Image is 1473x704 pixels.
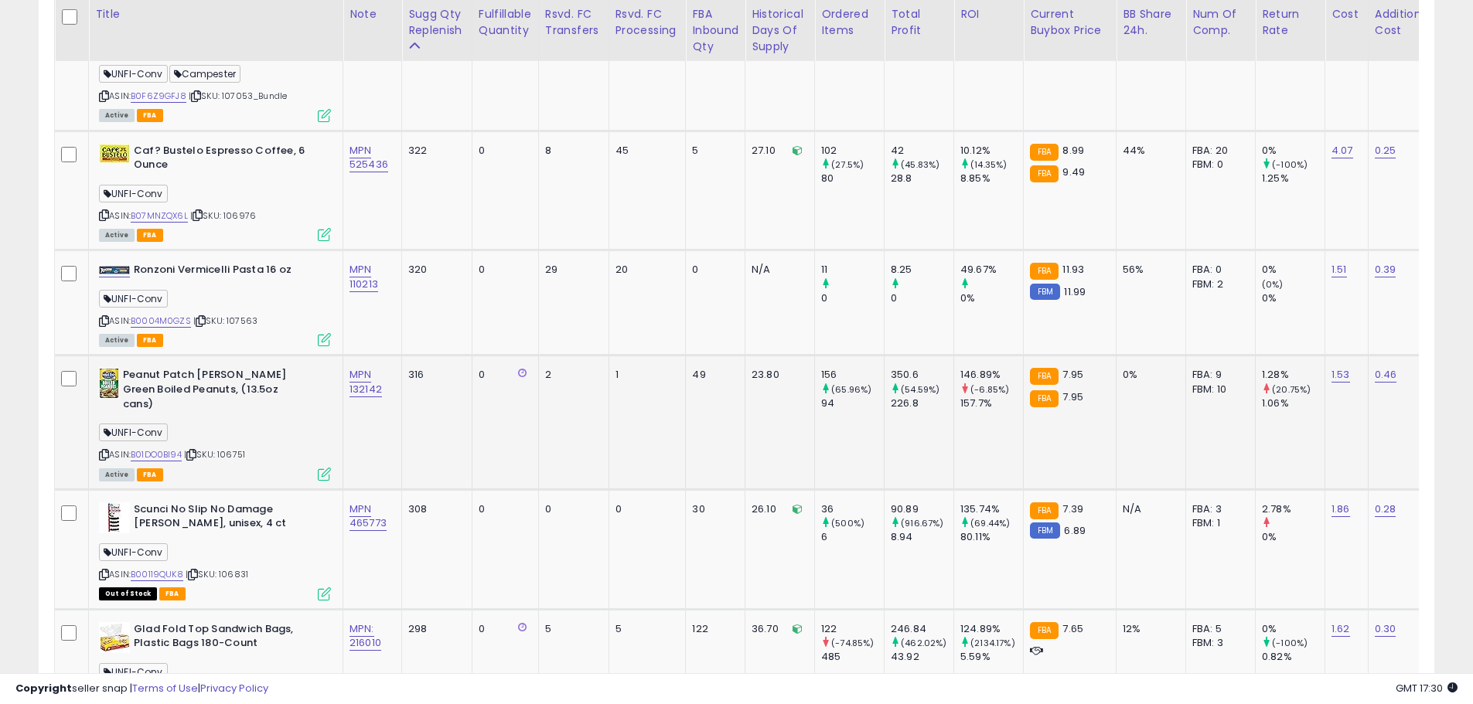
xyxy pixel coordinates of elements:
[960,622,1023,636] div: 124.89%
[901,158,939,171] small: (45.83%)
[137,229,163,242] span: FBA
[1262,396,1325,410] div: 1.06%
[1331,621,1350,637] a: 1.62
[1375,367,1397,383] a: 0.46
[134,144,322,176] b: Caf? Bustelo Espresso Coffee, 6 Ounce
[1262,172,1325,185] div: 1.25%
[1062,621,1083,636] span: 7.65
[960,172,1023,185] div: 8.85%
[891,291,953,305] div: 0
[901,517,943,529] small: (916.67%)
[821,502,884,516] div: 36
[1375,621,1396,637] a: 0.30
[545,502,597,516] div: 0
[752,622,803,636] div: 36.70
[1262,650,1325,664] div: 0.82%
[1030,144,1059,161] small: FBA
[901,637,946,649] small: (462.02%)
[821,172,884,185] div: 80
[193,315,257,327] span: | SKU: 107563
[349,6,395,22] div: Note
[960,502,1023,516] div: 135.74%
[1064,523,1086,538] span: 6.89
[615,368,674,382] div: 1
[1062,165,1085,179] span: 9.49
[545,622,597,636] div: 5
[99,468,135,481] span: All listings currently available for purchase on Amazon
[408,263,460,277] div: 320
[1272,383,1311,396] small: (20.75%)
[190,209,256,222] span: | SKU: 106976
[131,315,191,328] a: B0004M0GZS
[408,502,460,516] div: 308
[1262,144,1325,158] div: 0%
[545,263,597,277] div: 29
[137,109,163,122] span: FBA
[821,6,878,39] div: Ordered Items
[99,587,157,600] span: All listings that are currently out of stock and unavailable for purchase on Amazon
[1123,263,1174,277] div: 56%
[131,448,182,461] a: B01DO0BI94
[134,622,322,655] b: Glad Fold Top Sandwich Bags, Plastic Bags 180-Count
[99,368,119,399] img: 51GxEfO6o1L._SL40_.jpg
[831,383,871,396] small: (65.96%)
[349,621,381,651] a: MPN: 216010
[479,263,527,277] div: 0
[408,144,460,158] div: 322
[137,468,163,481] span: FBA
[960,291,1023,305] div: 0%
[960,263,1023,277] div: 49.67%
[960,144,1023,158] div: 10.12%
[692,368,733,382] div: 49
[131,90,186,103] a: B0F6Z9GFJ8
[891,144,953,158] div: 42
[99,144,331,240] div: ASIN:
[99,263,331,345] div: ASIN:
[1262,502,1325,516] div: 2.78%
[752,368,803,382] div: 23.80
[479,144,527,158] div: 0
[1030,263,1059,280] small: FBA
[200,681,268,695] a: Privacy Policy
[692,502,733,516] div: 30
[15,681,72,695] strong: Copyright
[821,396,884,410] div: 94
[891,650,953,664] div: 43.92
[970,383,1009,396] small: (-6.85%)
[891,622,953,636] div: 246.84
[970,637,1015,649] small: (2134.17%)
[408,6,465,39] div: Sugg Qty Replenish
[132,681,198,695] a: Terms of Use
[1192,158,1243,172] div: FBM: 0
[1375,6,1431,39] div: Additional Cost
[1192,277,1243,291] div: FBM: 2
[349,143,388,172] a: MPN 525436
[479,368,527,382] div: 0
[1262,6,1318,39] div: Return Rate
[692,263,733,277] div: 0
[821,622,884,636] div: 122
[186,568,248,580] span: | SKU: 106831
[692,144,733,158] div: 5
[1030,522,1060,539] small: FBM
[615,622,674,636] div: 5
[1030,368,1059,385] small: FBA
[1262,291,1325,305] div: 0%
[137,334,163,347] span: FBA
[1272,158,1308,171] small: (-100%)
[99,144,130,163] img: 51UAhlqL3BL._SL40_.jpg
[349,262,378,291] a: MPN 110213
[1062,502,1083,516] span: 7.39
[1396,681,1458,695] span: 2025-09-15 17:30 GMT
[821,650,884,664] div: 485
[479,6,532,39] div: Fulfillable Quantity
[545,6,602,39] div: Rsvd. FC Transfers
[615,144,674,158] div: 45
[99,368,331,478] div: ASIN:
[821,263,884,277] div: 11
[615,6,680,39] div: Rsvd. FC Processing
[970,517,1010,529] small: (69.44%)
[821,144,884,158] div: 102
[1192,502,1243,516] div: FBA: 3
[99,229,135,242] span: All listings currently available for purchase on Amazon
